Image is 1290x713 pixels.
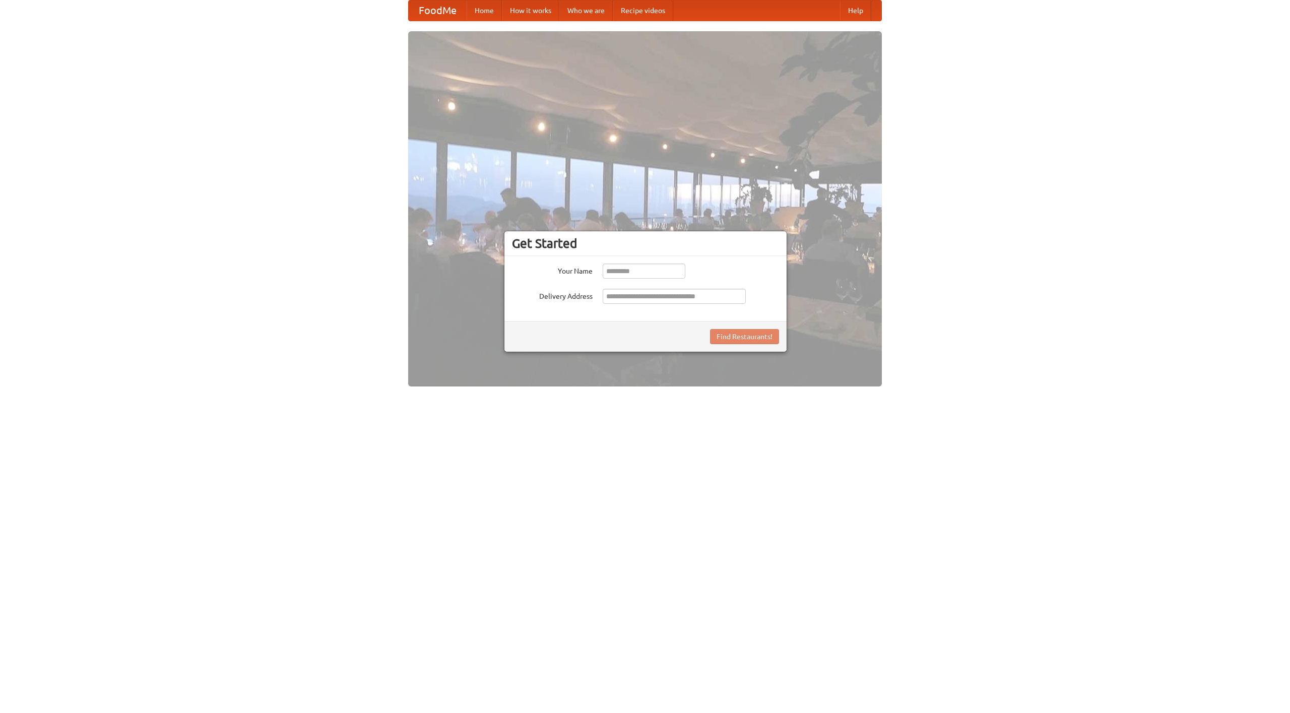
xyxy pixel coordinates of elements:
h3: Get Started [512,236,779,251]
a: Recipe videos [613,1,673,21]
label: Your Name [512,264,593,276]
a: Home [467,1,502,21]
a: FoodMe [409,1,467,21]
a: Help [840,1,871,21]
label: Delivery Address [512,289,593,301]
a: Who we are [559,1,613,21]
button: Find Restaurants! [710,329,779,344]
a: How it works [502,1,559,21]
